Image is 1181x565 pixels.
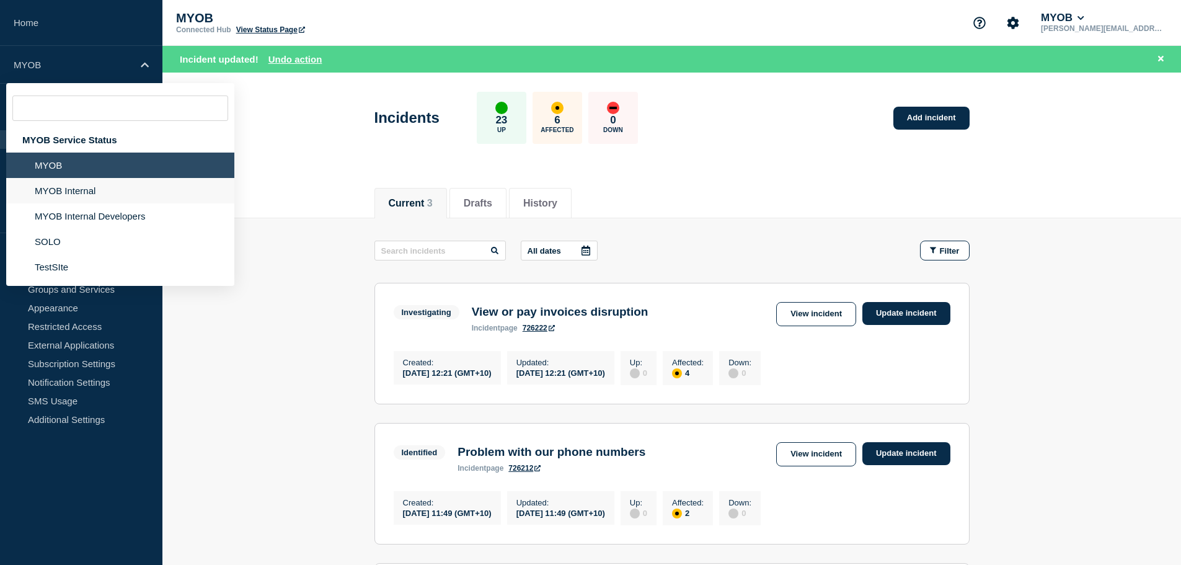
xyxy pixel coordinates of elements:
div: disabled [728,368,738,378]
div: [DATE] 11:49 (GMT+10) [516,507,605,518]
div: affected [672,368,682,378]
p: 23 [495,114,507,127]
a: View incident [776,302,856,326]
button: Account settings [1000,10,1026,36]
p: page [472,324,518,332]
button: Support [966,10,993,36]
span: incident [472,324,500,332]
p: MYOB [176,11,424,25]
span: incident [458,464,486,473]
div: [DATE] 12:21 (GMT+10) [403,367,492,378]
a: View Status Page [236,25,305,34]
a: 726212 [508,464,541,473]
div: MYOB Service Status [6,127,234,153]
span: Investigating [394,305,459,319]
span: Identified [394,445,446,460]
div: 4 [672,367,704,378]
div: [DATE] 11:49 (GMT+10) [403,507,492,518]
p: All dates [528,246,561,256]
p: Updated : [516,498,605,507]
input: Search incidents [374,241,506,260]
button: MYOB [1038,12,1087,24]
h1: Incidents [374,109,440,127]
p: Created : [403,358,492,367]
div: down [607,102,619,114]
li: SOLO [6,229,234,254]
div: affected [672,509,682,518]
div: 0 [630,367,647,378]
div: 0 [630,507,647,518]
p: Affected : [672,358,704,367]
span: 3 [427,198,433,208]
p: Affected : [672,498,704,507]
li: MYOB Internal [6,178,234,203]
div: disabled [630,509,640,518]
p: Up [497,127,506,133]
h3: Problem with our phone numbers [458,445,645,459]
a: Add incident [893,107,970,130]
div: disabled [630,368,640,378]
li: MYOB [6,153,234,178]
p: Down : [728,358,751,367]
p: Up : [630,358,647,367]
p: Affected [541,127,573,133]
a: 726222 [523,324,555,332]
button: All dates [521,241,598,260]
p: Up : [630,498,647,507]
div: 0 [728,507,751,518]
div: [DATE] 12:21 (GMT+10) [516,367,605,378]
p: Connected Hub [176,25,231,34]
a: Update incident [862,302,950,325]
li: MYOB Internal Developers [6,203,234,229]
p: Updated : [516,358,605,367]
span: Filter [940,246,960,256]
div: disabled [728,509,738,518]
div: 2 [672,507,704,518]
div: up [495,102,508,114]
a: View incident [776,442,856,466]
h3: View or pay invoices disruption [472,305,648,319]
li: TestSIte [6,254,234,280]
span: Incident updated! [180,54,259,65]
p: 6 [554,114,560,127]
p: [PERSON_NAME][EMAIL_ADDRESS][PERSON_NAME][DOMAIN_NAME] [1038,24,1167,33]
p: Down : [728,498,751,507]
button: History [523,198,557,209]
p: MYOB [14,60,133,70]
p: Created : [403,498,492,507]
p: 0 [610,114,616,127]
button: Current 3 [389,198,433,209]
div: 0 [728,367,751,378]
p: page [458,464,503,473]
div: affected [551,102,564,114]
p: Down [603,127,623,133]
a: Update incident [862,442,950,465]
button: Undo action [268,54,322,65]
button: Filter [920,241,970,260]
button: Drafts [464,198,492,209]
